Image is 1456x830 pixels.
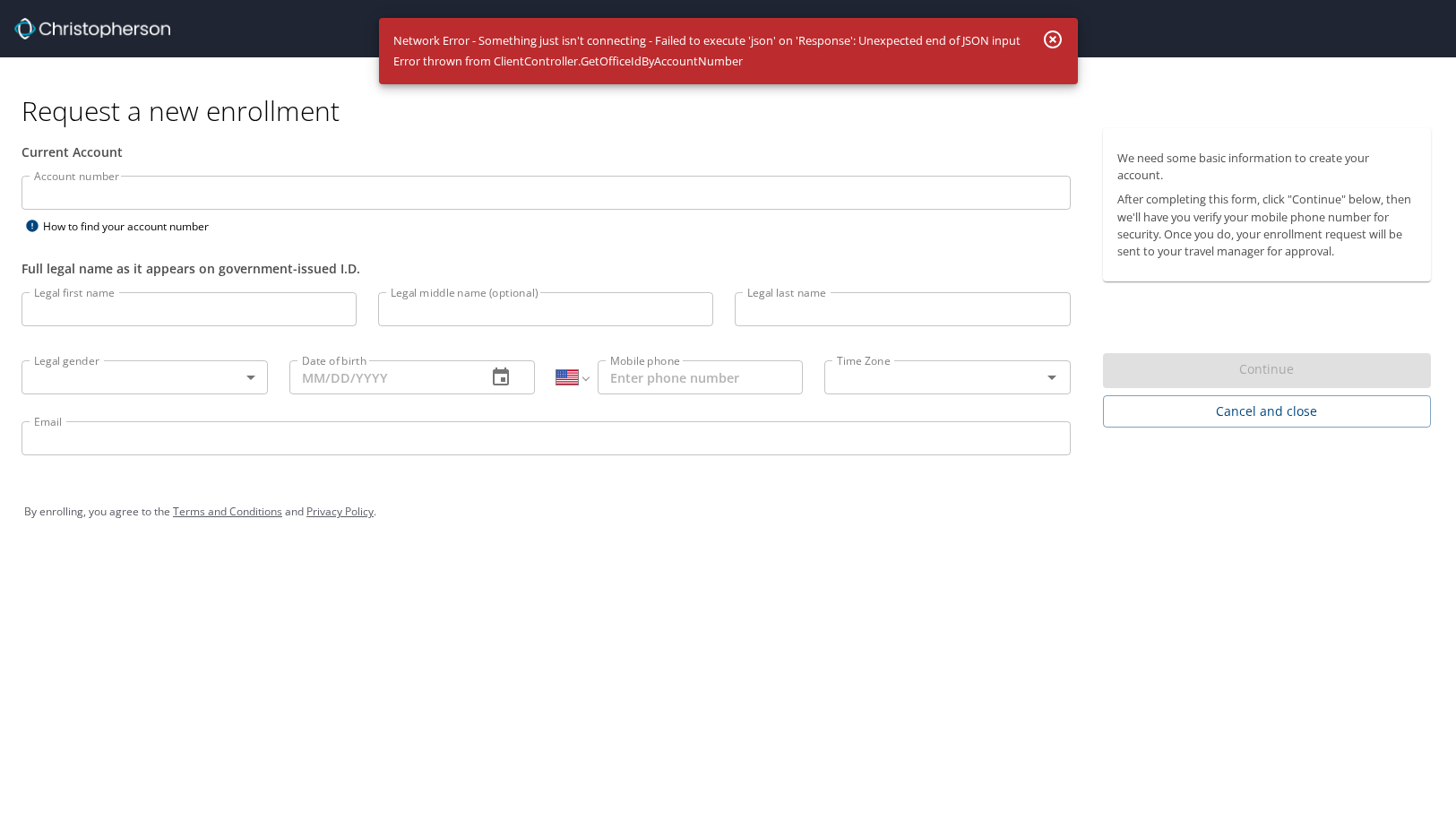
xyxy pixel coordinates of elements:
img: cbt logo [14,18,170,39]
input: Enter phone number [598,360,803,394]
h1: Request a new enrollment [22,93,1445,128]
span: Cancel and close [1117,401,1417,423]
div: Network Error - Something just isn't connecting - Failed to execute 'json' on 'Response': Unexpec... [393,23,1021,79]
button: Open [1039,365,1064,390]
div: How to find your account number [22,215,246,238]
div: By enrolling, you agree to the and . [24,489,1432,534]
a: Terms and Conditions [173,504,282,519]
p: After completing this form, click "Continue" below, then we'll have you verify your mobile phone ... [1117,191,1417,260]
div: Full legal name as it appears on government-issued I.D. [22,259,1071,278]
div: Current Account [22,143,1071,161]
a: Privacy Policy [306,504,374,519]
div: ​ [22,360,268,394]
button: Cancel and close [1103,395,1431,428]
p: We need some basic information to create your account. [1117,150,1417,184]
input: MM/DD/YYYY [289,360,473,394]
